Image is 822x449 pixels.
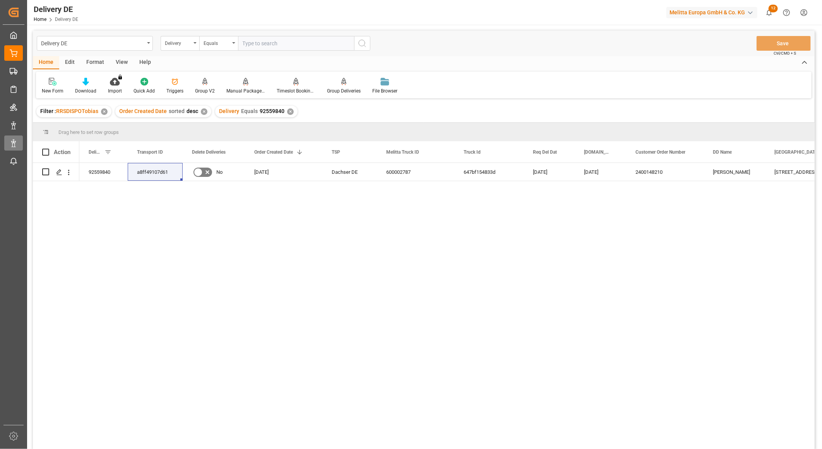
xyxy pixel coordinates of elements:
[226,87,265,94] div: Manual Package TypeDetermination
[332,149,340,155] span: TSP
[778,4,795,21] button: Help Center
[704,163,765,181] div: [PERSON_NAME]
[79,163,128,181] div: 92559840
[134,87,155,94] div: Quick Add
[42,87,63,94] div: New Form
[219,108,239,114] span: Delivery
[386,149,419,155] span: Melitta Truck ID
[238,36,354,51] input: Type to search
[199,36,238,51] button: open menu
[277,87,315,94] div: Timeslot Booking Report
[59,56,80,69] div: Edit
[454,163,524,181] div: 647bf154833d
[119,108,167,114] span: Order Created Date
[575,163,626,181] div: [DATE]
[33,56,59,69] div: Home
[760,4,778,21] button: show 12 new notifications
[75,87,96,94] div: Download
[195,87,215,94] div: Group V2
[464,149,481,155] span: Truck Id
[134,56,157,69] div: Help
[769,5,778,12] span: 12
[287,108,294,115] div: ✕
[137,149,163,155] span: Transport ID
[128,163,183,181] div: a8ff49107d61
[169,108,185,114] span: sorted
[204,38,230,47] div: Equals
[377,163,454,181] div: 600002787
[245,163,322,181] div: [DATE]
[774,149,819,155] span: [GEOGRAPHIC_DATA]
[635,149,685,155] span: Customer Order Number
[533,149,557,155] span: Req Del Dat
[166,87,183,94] div: Triggers
[524,163,575,181] div: [DATE]
[666,5,760,20] button: Melitta Europa GmbH & Co. KG
[34,3,78,15] div: Delivery DE
[192,149,226,155] span: Delete Deliveries
[327,87,361,94] div: Group Deliveries
[101,108,108,115] div: ✕
[165,38,191,47] div: Delivery
[58,129,119,135] span: Drag here to set row groups
[241,108,258,114] span: Equals
[260,108,284,114] span: 92559840
[33,163,79,181] div: Press SPACE to select this row.
[110,56,134,69] div: View
[54,149,70,156] div: Action
[216,163,223,181] span: No
[584,149,610,155] span: [DOMAIN_NAME] Dat
[80,56,110,69] div: Format
[161,36,199,51] button: open menu
[201,108,207,115] div: ✕
[254,149,293,155] span: Order Created Date
[34,17,46,22] a: Home
[37,36,153,51] button: open menu
[372,87,397,94] div: File Browser
[666,7,757,18] div: Melitta Europa GmbH & Co. KG
[40,108,56,114] span: Filter :
[89,149,101,155] span: Delivery
[187,108,198,114] span: desc
[626,163,704,181] div: 2400148210
[774,50,796,56] span: Ctrl/CMD + S
[56,108,98,114] span: RRSDISPOTobias
[713,149,732,155] span: DD Name
[354,36,370,51] button: search button
[41,38,144,48] div: Delivery DE
[757,36,811,51] button: Save
[322,163,377,181] div: Dachser DE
